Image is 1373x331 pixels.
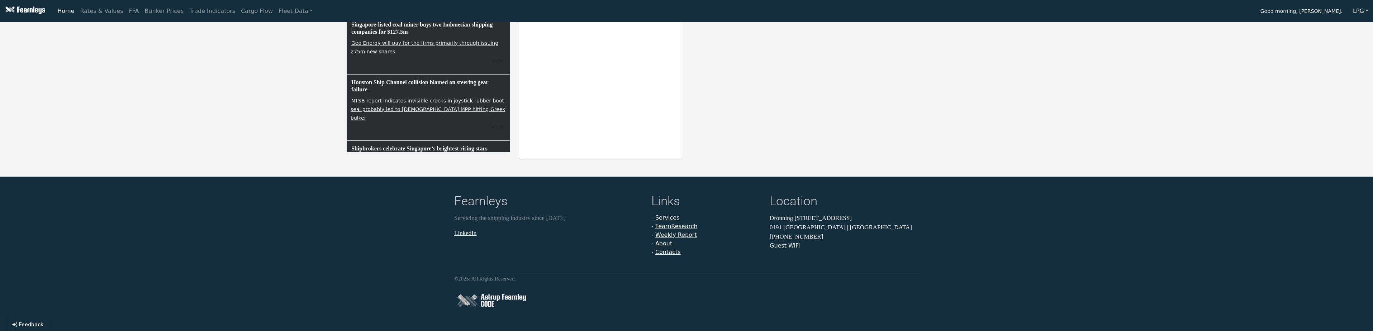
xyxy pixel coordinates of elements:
[655,249,681,255] a: Contacts
[770,223,919,232] p: 0191 [GEOGRAPHIC_DATA] | [GEOGRAPHIC_DATA]
[142,4,186,18] a: Bunker Prices
[1348,4,1373,18] button: LPG
[4,6,45,15] img: Fearnleys Logo
[54,4,77,18] a: Home
[276,4,315,18] a: Fleet Data
[454,276,516,282] small: © 2025 . All Rights Reserved.
[655,240,672,247] a: About
[126,4,142,18] a: FFA
[655,231,697,238] a: Weekly Report
[491,124,506,130] small: 29/08/2025, 05:04:57
[651,239,761,248] li: -
[454,230,476,236] a: LinkedIn
[351,144,506,153] h6: Shipbrokers celebrate Singapore’s brightest rising stars
[651,194,761,211] h4: Links
[77,4,126,18] a: Rates & Values
[351,39,498,55] a: Geo Energy will pay for the firms primarily through issuing 275m new shares
[454,214,643,223] p: Servicing the shipping industry since [DATE]
[655,223,698,230] a: FearnResearch
[186,4,238,18] a: Trade Indicators
[651,248,761,256] li: -
[1260,6,1343,18] span: Good morning, [PERSON_NAME].
[651,231,761,239] li: -
[651,214,761,222] li: -
[351,78,506,93] h6: Houston Ship Channel collision blamed on steering gear failure
[454,194,643,211] h4: Fearnleys
[770,194,919,211] h4: Location
[770,233,823,240] a: [PHONE_NUMBER]
[651,222,761,231] li: -
[351,20,506,35] h6: Singapore-listed coal miner buys two Indonesian shipping companies for $127.5m
[238,4,276,18] a: Cargo Flow
[770,241,800,250] button: Guest WiFi
[770,214,919,223] p: Dronning [STREET_ADDRESS]
[491,58,506,63] small: 29/08/2025, 05:19:57
[351,97,505,121] a: NTSB report indicates invisible cracks in joystick rubber boot seal probably led to [DEMOGRAPHIC_...
[655,214,679,221] a: Services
